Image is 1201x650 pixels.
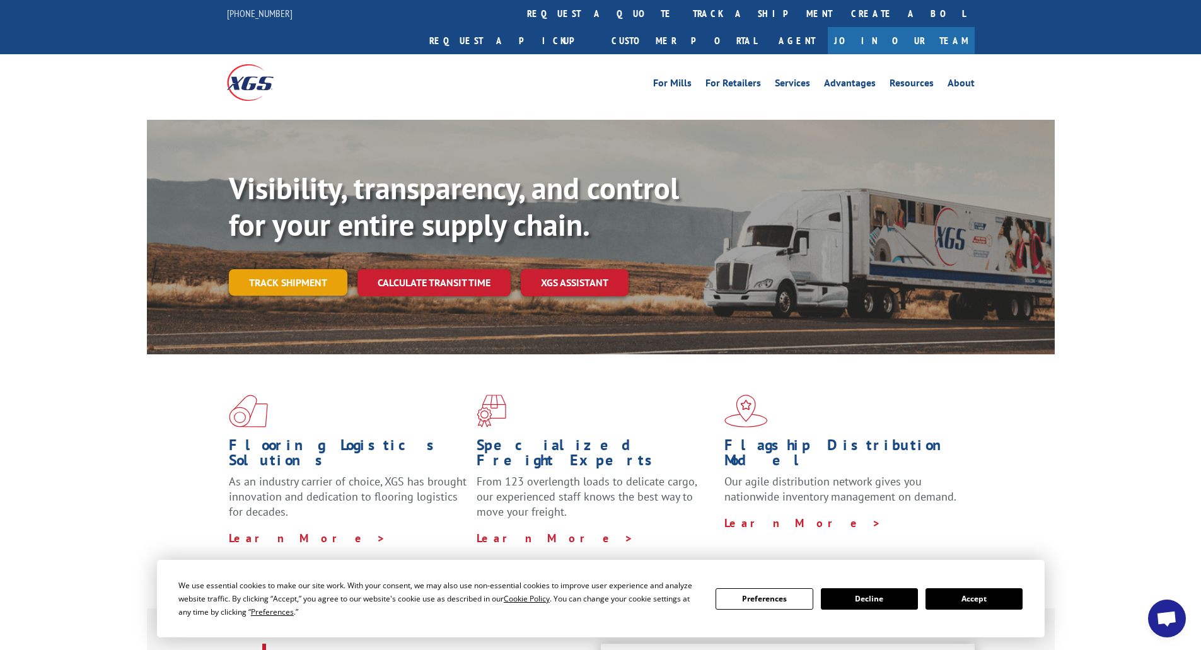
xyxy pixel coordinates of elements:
[229,531,386,545] a: Learn More >
[477,438,715,474] h1: Specialized Freight Experts
[948,78,975,92] a: About
[477,531,634,545] a: Learn More >
[1148,600,1186,637] div: Open chat
[705,78,761,92] a: For Retailers
[890,78,934,92] a: Resources
[229,474,467,519] span: As an industry carrier of choice, XGS has brought innovation and dedication to flooring logistics...
[229,168,679,244] b: Visibility, transparency, and control for your entire supply chain.
[821,588,918,610] button: Decline
[716,588,813,610] button: Preferences
[477,395,506,427] img: xgs-icon-focused-on-flooring-red
[229,438,467,474] h1: Flooring Logistics Solutions
[229,395,268,427] img: xgs-icon-total-supply-chain-intelligence-red
[521,269,629,296] a: XGS ASSISTANT
[157,560,1045,637] div: Cookie Consent Prompt
[828,27,975,54] a: Join Our Team
[504,593,550,604] span: Cookie Policy
[178,579,700,618] div: We use essential cookies to make our site work. With your consent, we may also use non-essential ...
[357,269,511,296] a: Calculate transit time
[775,78,810,92] a: Services
[602,27,766,54] a: Customer Portal
[477,474,715,530] p: From 123 overlength loads to delicate cargo, our experienced staff knows the best way to move you...
[420,27,602,54] a: Request a pickup
[724,438,963,474] h1: Flagship Distribution Model
[229,269,347,296] a: Track shipment
[724,516,881,530] a: Learn More >
[653,78,692,92] a: For Mills
[251,606,294,617] span: Preferences
[724,474,956,504] span: Our agile distribution network gives you nationwide inventory management on demand.
[824,78,876,92] a: Advantages
[227,7,293,20] a: [PHONE_NUMBER]
[766,27,828,54] a: Agent
[925,588,1023,610] button: Accept
[724,395,768,427] img: xgs-icon-flagship-distribution-model-red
